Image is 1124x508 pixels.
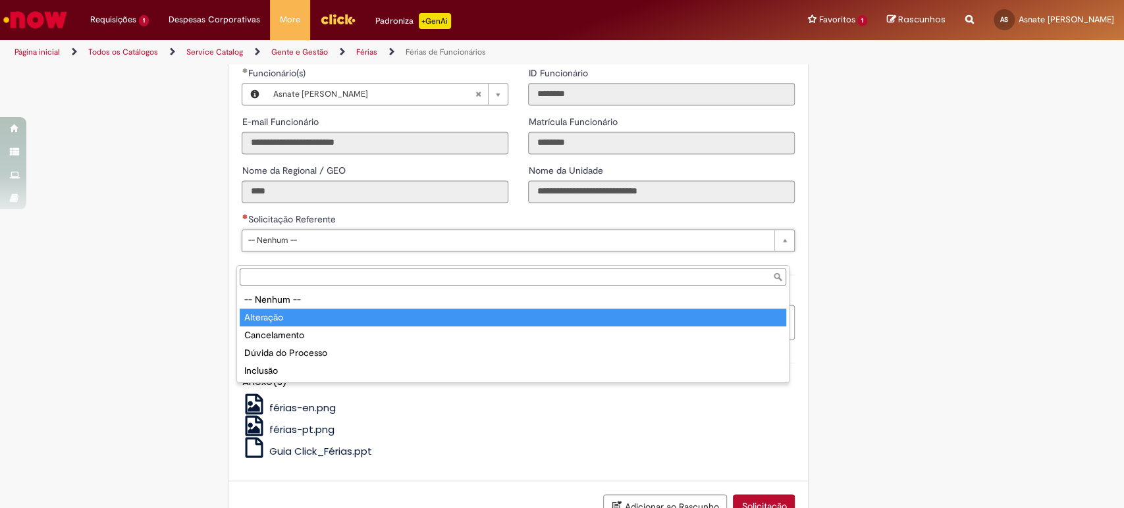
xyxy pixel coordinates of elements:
div: Inclusão [240,362,786,380]
div: Alteração [240,309,786,326]
div: -- Nenhum -- [240,291,786,309]
ul: Solicitação Referente [237,288,789,382]
div: Cancelamento [240,326,786,344]
div: Dúvida do Processo [240,344,786,362]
